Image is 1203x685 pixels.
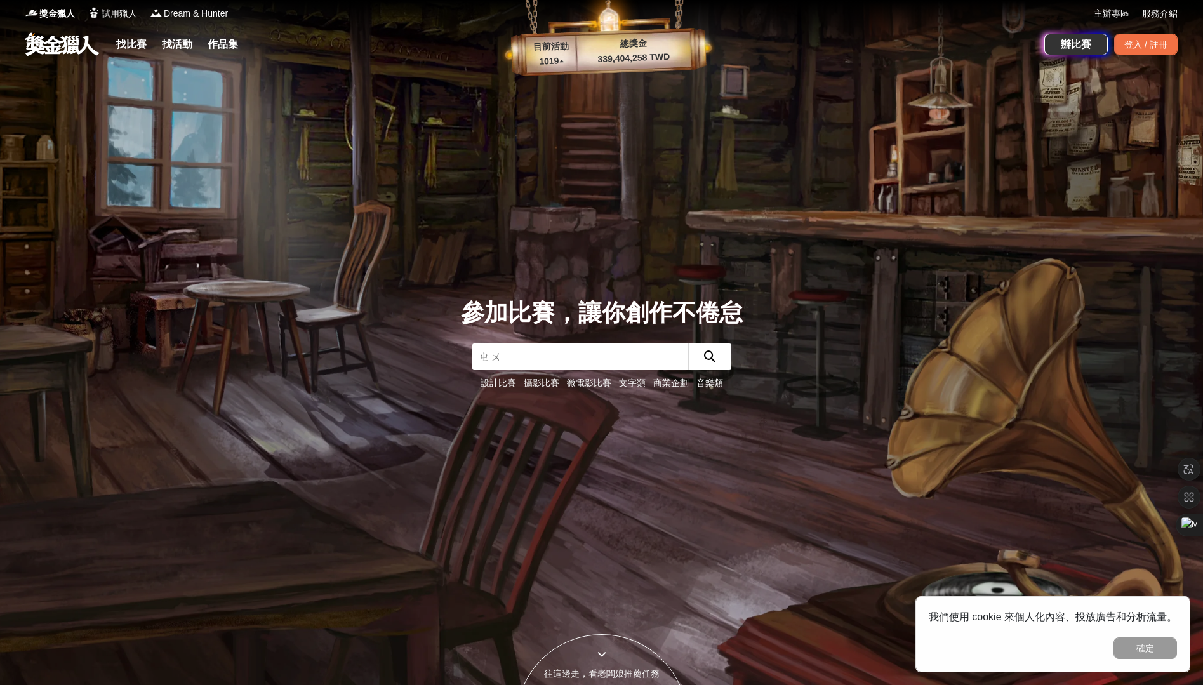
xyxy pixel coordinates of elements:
a: 找比賽 [111,36,152,53]
input: 2025高通台灣AI黑客松 [472,343,688,370]
a: 作品集 [203,36,243,53]
a: 辦比賽 [1044,34,1108,55]
img: Logo [88,6,100,19]
button: 確定 [1113,637,1177,659]
a: 音樂類 [696,378,723,388]
span: 我們使用 cookie 來個人化內容、投放廣告和分析流量。 [929,611,1177,622]
span: Dream & Hunter [164,7,228,20]
div: 登入 / 註冊 [1114,34,1178,55]
p: 總獎金 [576,35,691,52]
span: 獎金獵人 [39,7,75,20]
p: 目前活動 [525,39,576,55]
span: 試用獵人 [102,7,137,20]
p: 339,404,258 TWD [576,50,691,67]
a: Logo獎金獵人 [25,7,75,20]
a: 攝影比賽 [524,378,559,388]
a: LogoDream & Hunter [150,7,228,20]
a: 設計比賽 [481,378,516,388]
a: 服務介紹 [1142,7,1178,20]
a: 主辦專區 [1094,7,1129,20]
a: 微電影比賽 [567,378,611,388]
a: 文字類 [619,378,646,388]
div: 參加比賽，讓你創作不倦怠 [461,295,743,331]
p: 1019 ▴ [526,54,577,69]
a: 找活動 [157,36,197,53]
a: 商業企劃 [653,378,689,388]
a: Logo試用獵人 [88,7,137,20]
img: Logo [25,6,38,19]
img: Logo [150,6,163,19]
div: 往這邊走，看老闆娘推薦任務 [517,667,687,681]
